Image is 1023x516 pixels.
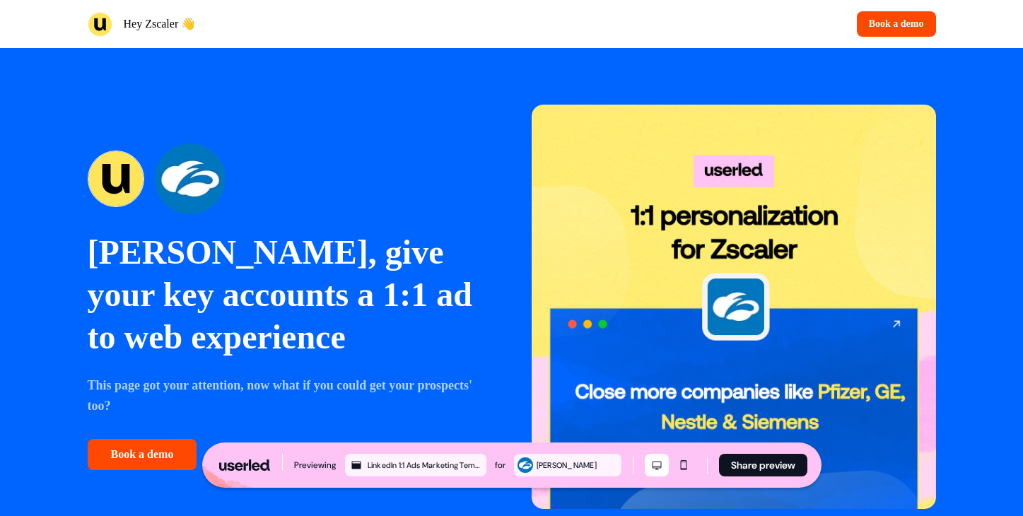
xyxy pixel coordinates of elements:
[495,458,505,472] div: for
[672,454,696,476] button: Mobile mode
[537,459,619,471] div: [PERSON_NAME]
[368,459,484,471] div: LinkedIn 1:1 Ads Marketing Template
[645,454,669,476] button: Desktop mode
[88,378,473,413] strong: This page got your attention, now what if you could get your prospects' too?
[124,16,196,33] p: Hey Zscaler 👋
[857,11,936,37] button: Book a demo
[294,458,337,472] div: Previewing
[88,439,197,470] button: Book a demo
[88,231,492,358] p: [PERSON_NAME], give your key accounts a 1:1 ad to web experience
[719,454,807,476] button: Share preview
